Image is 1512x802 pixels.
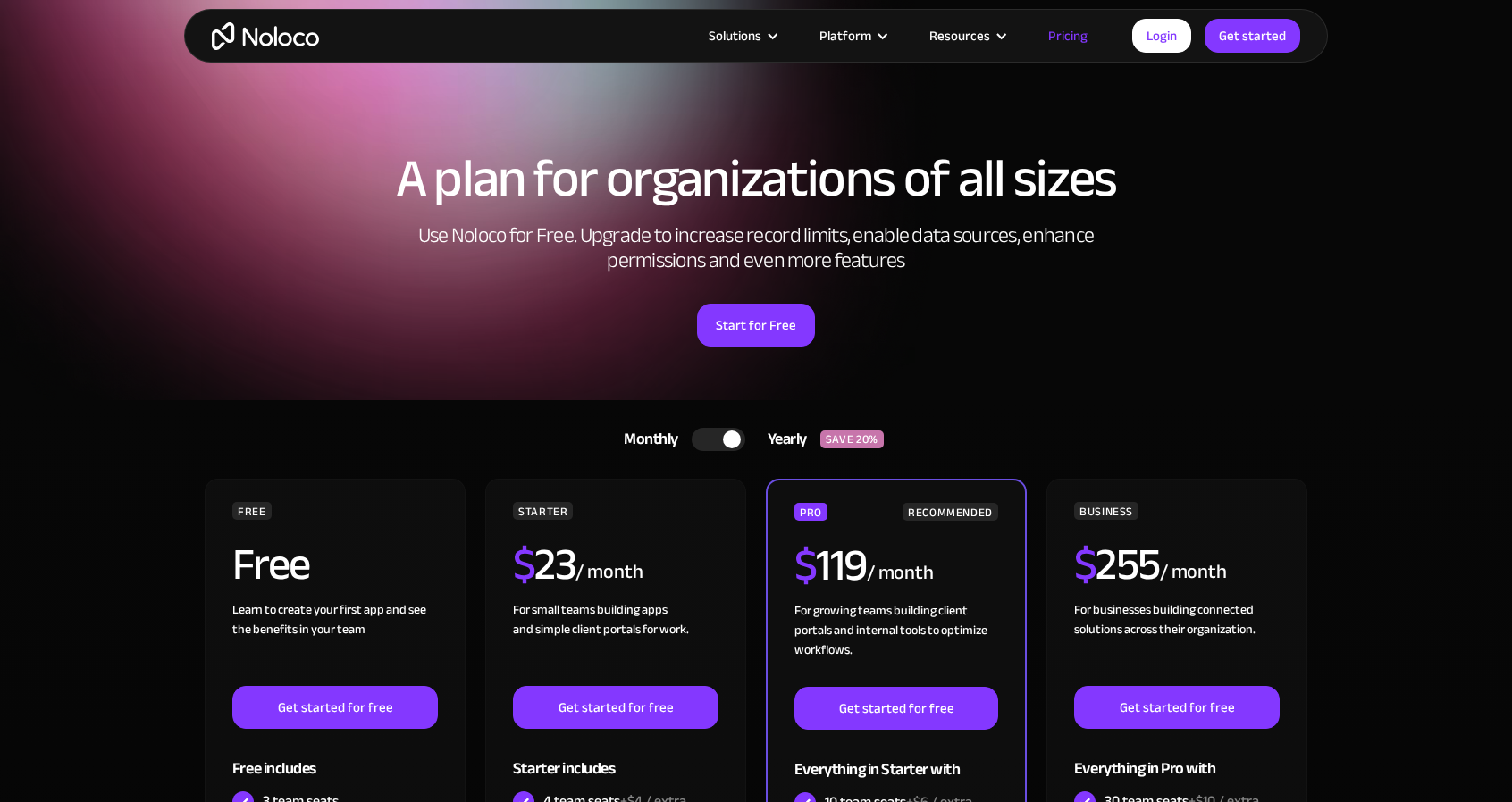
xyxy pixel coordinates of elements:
div: Yearly [745,426,820,453]
a: Login [1132,19,1191,53]
div: / month [1160,558,1227,587]
div: Free includes [232,729,438,787]
div: Everything in Pro with [1074,729,1280,787]
div: SAVE 20% [820,430,884,448]
a: Get started for free [232,686,438,729]
div: Resources [929,24,990,47]
div: / month [867,559,934,588]
a: home [212,22,319,50]
div: RECOMMENDED [903,503,998,521]
div: Solutions [709,24,761,47]
div: / month [575,558,643,587]
h1: A plan for organizations of all sizes [202,152,1310,205]
div: BUSINESS [1074,502,1138,520]
div: Solutions [686,24,797,47]
div: Learn to create your first app and see the benefits in your team ‍ [232,600,438,686]
h2: 255 [1074,542,1160,587]
a: Get started for free [794,687,998,730]
div: For growing teams building client portals and internal tools to optimize workflows. [794,601,998,687]
div: STARTER [513,502,573,520]
div: FREE [232,502,272,520]
h2: 119 [794,543,867,588]
a: Pricing [1026,24,1110,47]
a: Get started [1205,19,1300,53]
a: Start for Free [697,304,815,347]
div: Platform [797,24,907,47]
div: Resources [907,24,1026,47]
div: For small teams building apps and simple client portals for work. ‍ [513,600,718,686]
span: $ [1074,522,1096,606]
div: For businesses building connected solutions across their organization. ‍ [1074,600,1280,686]
span: $ [513,522,535,606]
span: $ [794,523,817,607]
h2: Free [232,542,310,587]
div: Everything in Starter with [794,730,998,788]
a: Get started for free [513,686,718,729]
div: Platform [819,24,871,47]
div: Monthly [601,426,692,453]
div: PRO [794,503,827,521]
h2: 23 [513,542,576,587]
a: Get started for free [1074,686,1280,729]
h2: Use Noloco for Free. Upgrade to increase record limits, enable data sources, enhance permissions ... [399,223,1113,273]
div: Starter includes [513,729,718,787]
